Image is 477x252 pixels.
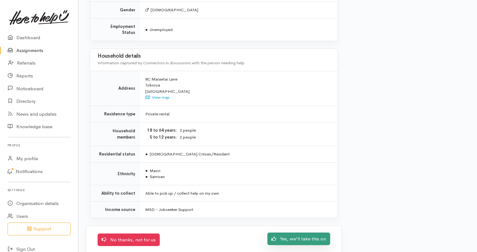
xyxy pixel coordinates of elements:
span: [DEMOGRAPHIC_DATA] [145,7,198,13]
td: Residential status [90,146,140,163]
td: Able to pick up / collect help on my own [140,185,338,202]
a: No thanks, not for us [98,234,160,246]
a: View map [145,95,170,100]
span: ● [145,151,148,157]
h6: Profile [8,141,71,150]
td: MSD - Jobseeker Support [140,202,338,218]
td: Address [90,71,140,106]
h3: Household details [98,53,330,59]
dd: 2 people [180,127,330,134]
span: Information captured by Connectors in discussions with the person needing help [98,60,244,66]
dd: 2 people [180,134,330,141]
dt: 5 to 12 years [145,134,177,140]
td: Ethnicity [90,162,140,185]
td: Residence type [90,106,140,122]
dt: 18 to 64 years [145,127,177,134]
td: Employment Status [90,18,140,41]
td: Gender [90,2,140,18]
span: ● [145,174,148,179]
button: Support [8,223,71,235]
td: Ability to collect [90,185,140,202]
h6: Settings [8,186,71,194]
span: ● [145,168,148,173]
td: Income source [90,202,140,218]
td: Private rental [140,106,338,122]
span: Unemployed [145,27,173,32]
span: Maori Samoan [145,168,165,180]
div: 8C Maraetai Lane Tokoroa [GEOGRAPHIC_DATA] [145,76,330,101]
td: Household members [90,122,140,146]
a: Yes, we'll take this on [267,233,330,245]
span: [DEMOGRAPHIC_DATA] Citizen/Resident [145,151,230,157]
span: ● [145,27,148,32]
